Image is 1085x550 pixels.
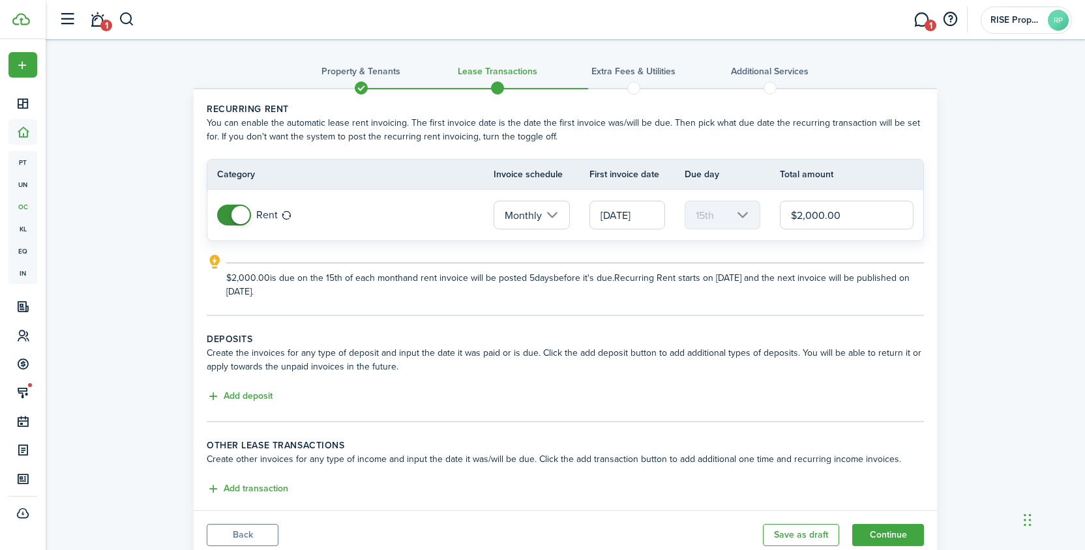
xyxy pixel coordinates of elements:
[458,65,537,78] h3: Lease Transactions
[226,271,924,298] explanation-description: $2,000.00 is due on the 15th of each month and rent invoice will be posted 5 days before it's due...
[85,3,110,36] a: Notifications
[207,439,924,452] wizard-step-header-title: Other lease transactions
[321,65,400,78] h3: Property & Tenants
[685,167,780,181] th: Due day
[8,262,37,284] a: in
[119,8,135,31] button: Search
[1024,500,1032,540] div: Drag
[589,167,685,181] th: First invoice date
[207,102,924,116] wizard-step-header-title: Recurring rent
[852,524,924,546] button: Continue
[780,201,914,229] input: 0.00
[925,20,936,31] span: 1
[1048,10,1069,31] avatar-text: RP
[8,173,37,195] a: un
[1020,487,1085,550] iframe: Chat Widget
[909,3,934,36] a: Messaging
[207,332,924,346] wizard-step-header-title: Deposits
[207,389,273,404] button: Add deposit
[990,16,1043,25] span: RISE Property Management
[780,167,923,181] th: Total amount
[494,167,589,181] th: Invoice schedule
[207,116,924,143] wizard-step-header-description: You can enable the automatic lease rent invoicing. The first invoice date is the date the first i...
[207,346,924,373] wizard-step-header-description: Create the invoices for any type of deposit and input the date it was paid or is due. Click the a...
[8,240,37,262] a: eq
[8,52,37,78] button: Open menu
[731,65,809,78] h3: Additional Services
[100,20,112,31] span: 1
[207,524,278,546] button: Back
[589,201,665,229] input: mm/dd/yyyy
[12,13,30,25] img: TenantCloud
[55,7,80,32] button: Open sidebar
[207,167,494,181] th: Category
[8,218,37,240] a: kl
[207,452,924,466] wizard-step-header-description: Create other invoices for any type of income and input the date it was/will be due. Click the add...
[763,524,839,546] button: Save as draft
[8,195,37,218] a: oc
[207,482,288,497] button: Add transaction
[939,8,961,31] button: Open resource center
[591,65,676,78] h3: Extra fees & Utilities
[8,151,37,173] a: pt
[207,254,223,270] i: outline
